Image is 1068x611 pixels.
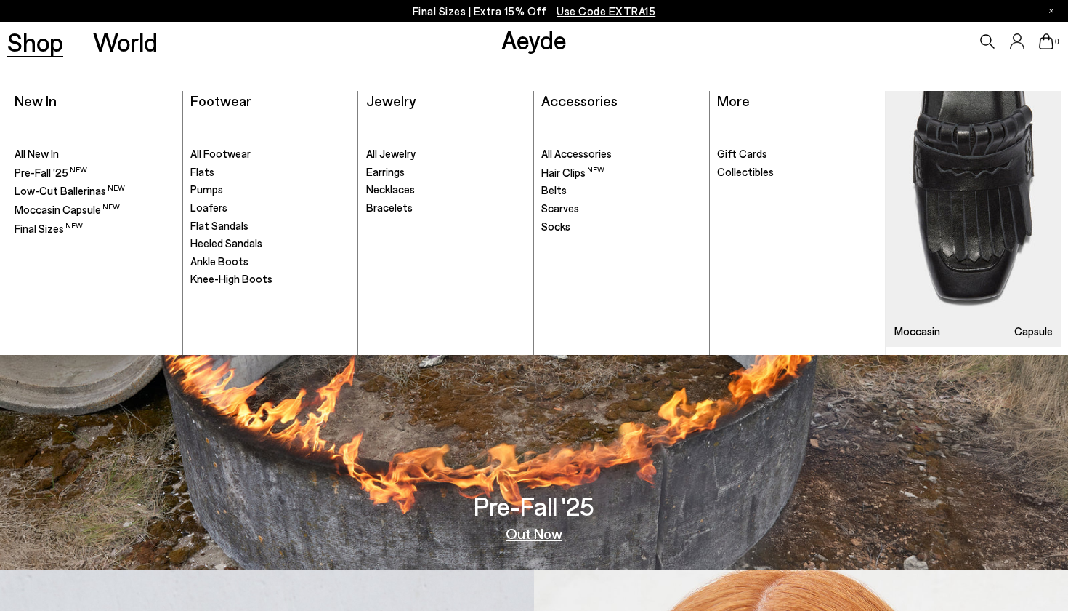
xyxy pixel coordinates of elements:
[190,147,350,161] a: All Footwear
[1039,33,1053,49] a: 0
[190,255,248,268] span: Ankle Boots
[366,92,416,109] a: Jewelry
[15,92,57,109] a: New In
[366,201,413,214] span: Bracelets
[541,201,701,216] a: Scarves
[15,203,120,216] span: Moccasin Capsule
[190,219,350,233] a: Flat Sandals
[506,526,562,540] a: Out Now
[501,24,567,55] a: Aeyde
[366,165,526,180] a: Earrings
[366,147,526,161] a: All Jewelry
[7,29,63,55] a: Shop
[190,219,248,232] span: Flat Sandals
[190,165,350,180] a: Flats
[190,272,272,285] span: Knee-High Boots
[717,92,750,109] a: More
[190,165,214,178] span: Flats
[541,147,701,161] a: All Accessories
[190,201,350,215] a: Loafers
[717,147,767,160] span: Gift Cards
[886,91,1061,348] a: Moccasin Capsule
[15,184,125,197] span: Low-Cut Ballerinas
[190,183,223,196] span: Pumps
[474,493,594,519] h3: Pre-Fall '25
[541,147,612,160] span: All Accessories
[541,201,579,215] span: Scarves
[366,183,526,197] a: Necklaces
[190,236,262,249] span: Heeled Sandals
[15,165,174,180] a: Pre-Fall '25
[15,166,87,179] span: Pre-Fall '25
[557,4,655,17] span: Navigate to /collections/ss25-final-sizes
[366,201,526,215] a: Bracelets
[15,147,59,160] span: All New In
[541,165,701,180] a: Hair Clips
[93,29,158,55] a: World
[717,165,878,180] a: Collectibles
[190,92,251,109] a: Footwear
[190,272,350,287] a: Knee-High Boots
[15,222,83,235] span: Final Sizes
[15,221,174,236] a: Final Sizes
[541,92,618,109] a: Accessories
[15,147,174,161] a: All New In
[886,91,1061,348] img: Mobile_e6eede4d-78b8-4bd1-ae2a-4197e375e133_900x.jpg
[190,236,350,251] a: Heeled Sandals
[894,326,940,337] h3: Moccasin
[541,183,567,196] span: Belts
[190,201,227,214] span: Loafers
[717,147,878,161] a: Gift Cards
[1053,38,1061,46] span: 0
[413,2,656,20] p: Final Sizes | Extra 15% Off
[366,165,405,178] span: Earrings
[541,220,570,233] span: Socks
[1014,326,1053,337] h3: Capsule
[190,183,350,197] a: Pumps
[717,165,774,178] span: Collectibles
[190,255,350,269] a: Ankle Boots
[541,183,701,198] a: Belts
[541,220,701,234] a: Socks
[190,147,251,160] span: All Footwear
[15,202,174,217] a: Moccasin Capsule
[15,183,174,199] a: Low-Cut Ballerinas
[541,166,604,179] span: Hair Clips
[366,183,415,196] span: Necklaces
[366,147,416,160] span: All Jewelry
